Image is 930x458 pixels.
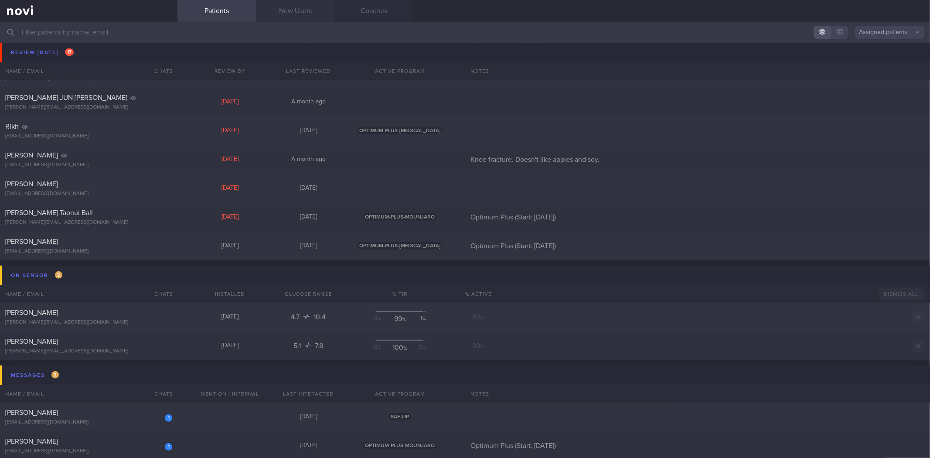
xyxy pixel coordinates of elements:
sub: % [402,317,406,322]
span: [PERSON_NAME] [5,338,58,345]
div: % TIR [347,285,452,303]
div: 100 [392,343,408,352]
span: [PERSON_NAME] [5,238,58,245]
div: [DATE] [191,98,269,106]
div: [DATE] [191,342,269,350]
div: 1 [165,414,172,422]
span: 10.4 [313,314,326,321]
div: 0 [410,343,426,352]
span: [PERSON_NAME] Taonui Ball [5,209,93,216]
div: [DATE] [191,41,269,48]
div: A month ago [269,156,347,164]
div: On sensor [9,270,65,281]
div: [EMAIL_ADDRESS][DOMAIN_NAME] [5,419,172,426]
div: % Active [452,285,504,303]
span: 2 [55,271,62,279]
sub: % [480,344,484,349]
div: [EMAIL_ADDRESS][DOMAIN_NAME] [5,75,172,82]
span: OPTIMUM-PLUS-[MEDICAL_DATA] [357,242,443,250]
div: Optimum + (End [DATE]) [465,40,930,49]
div: Knee fracture. Doesn't like apples and soy. [465,155,930,164]
div: Chats [143,385,177,403]
div: 30 [452,342,504,350]
sub: % [422,345,426,350]
div: [EMAIL_ADDRESS][DOMAIN_NAME] [5,248,172,255]
span: [PERSON_NAME] [5,438,58,445]
span: 2 [51,371,59,379]
span: OPTIMUM-PLUS-MOUNJARO [363,442,437,449]
div: [PERSON_NAME][EMAIL_ADDRESS][DOMAIN_NAME] [5,319,172,326]
div: [DATE] [269,213,347,221]
div: [DATE] [269,185,347,192]
span: OPTIMUM-PLUS-MOUNJARO [363,213,437,221]
div: A month ago [269,98,347,106]
div: [DATE] [269,127,347,135]
span: [PERSON_NAME] [5,309,58,316]
div: Optimum Plus (Start: [DATE]) [465,242,930,250]
div: [DATE] [269,41,347,48]
sub: % [378,345,381,350]
div: Messages [9,369,61,381]
div: [DATE] [191,127,269,135]
span: 5.1 [293,342,303,349]
span: 7.8 [315,342,323,349]
div: [EMAIL_ADDRESS][DOMAIN_NAME] [5,448,172,455]
sub: % [422,317,426,321]
sub: % [403,346,407,351]
div: Glucose Range [269,285,347,303]
span: OPTIMUM-PLUS-[MEDICAL_DATA] [357,127,443,134]
div: Notes [465,385,930,403]
div: 1 [410,314,426,323]
div: Chats [143,285,177,303]
span: SAF-LIP [388,413,411,420]
div: [EMAIL_ADDRESS][DOMAIN_NAME] [5,162,172,168]
div: Optimum Plus (Start: [DATE]) [465,213,930,222]
div: [DATE] [269,69,347,77]
div: [DATE] [191,185,269,192]
div: 0 [374,314,390,323]
span: Soon [PERSON_NAME] [5,65,75,72]
div: 99 [392,314,408,323]
div: [DATE] [191,242,269,250]
span: 4.7 [291,314,301,321]
div: Last Interacted [269,385,347,403]
div: [PERSON_NAME][EMAIL_ADDRESS][DOMAIN_NAME] [5,104,172,111]
div: 0 [374,343,390,352]
div: [EMAIL_ADDRESS][DOMAIN_NAME] [5,133,172,140]
button: Assigned patients [855,26,925,39]
span: [PERSON_NAME] JUN [PERSON_NAME] [5,94,127,101]
div: [PERSON_NAME][EMAIL_ADDRESS][DOMAIN_NAME] [5,219,172,226]
div: [PERSON_NAME][EMAIL_ADDRESS][DOMAIN_NAME] [5,348,172,355]
div: Mention / Internal [191,385,269,403]
sub: % [480,315,484,321]
div: 52 [452,313,504,321]
button: Dismiss All [878,288,925,300]
div: [DATE] [269,242,347,250]
div: Active Program [347,385,452,403]
div: [DATE] [269,442,347,450]
div: 1 [165,443,172,451]
span: Rikh [5,123,19,130]
sub: % [378,317,381,321]
div: [DATE] [269,413,347,421]
div: [DATE] [191,69,269,77]
span: [PERSON_NAME] [5,181,58,188]
div: [DATE] [191,313,269,321]
span: [PERSON_NAME] [5,409,58,416]
div: [DATE] [191,213,269,221]
div: Installed [191,285,269,303]
span: [PERSON_NAME] [5,152,58,159]
div: [EMAIL_ADDRESS][DOMAIN_NAME] [5,47,172,53]
div: [DATE] [191,156,269,164]
div: Optimum Plus (Start: [DATE]) [465,441,930,450]
div: [EMAIL_ADDRESS][DOMAIN_NAME] [5,191,172,197]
